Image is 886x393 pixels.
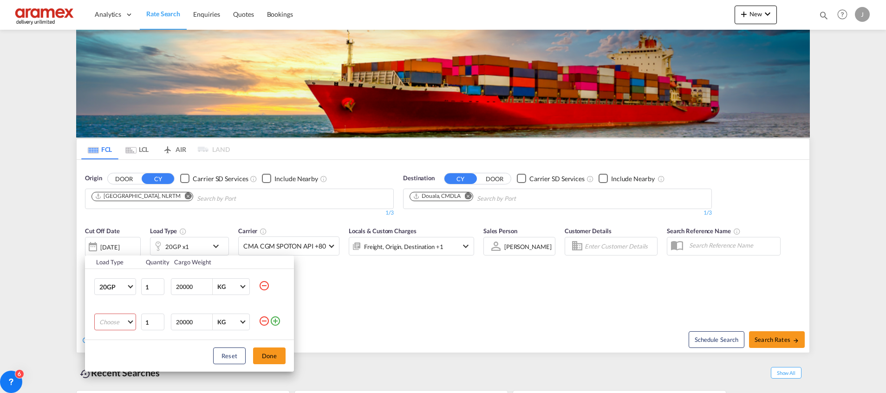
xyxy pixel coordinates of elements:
md-select: Choose [94,314,136,330]
md-icon: icon-plus-circle-outline [270,315,281,327]
div: KG [217,318,226,326]
span: 20GP [99,282,126,292]
div: KG [217,283,226,290]
input: Enter Weight [175,279,212,295]
th: Load Type [85,255,140,269]
input: Enter Weight [175,314,212,330]
button: Reset [213,347,246,364]
div: Cargo Weight [174,258,253,266]
input: Qty [141,278,164,295]
md-select: Choose: 20GP [94,278,136,295]
md-icon: icon-minus-circle-outline [259,280,270,291]
th: Quantity [140,255,169,269]
button: Done [253,347,286,364]
input: Qty [141,314,164,330]
md-icon: icon-minus-circle-outline [259,315,270,327]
